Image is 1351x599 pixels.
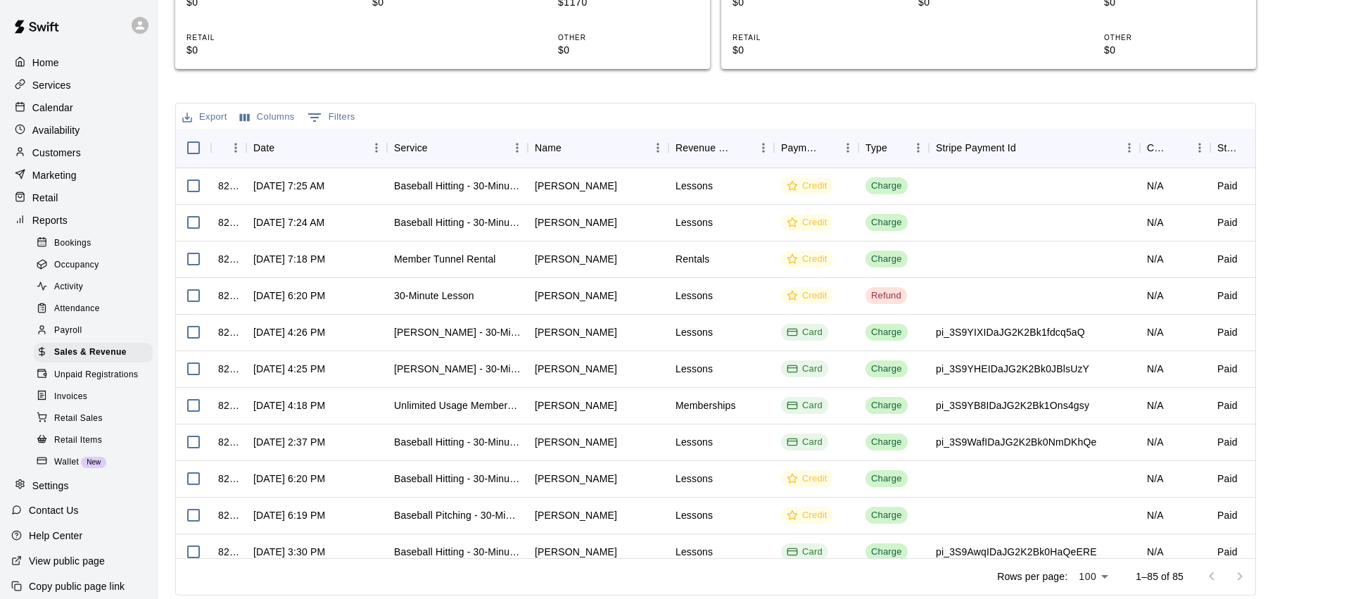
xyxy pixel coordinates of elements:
button: Menu [1119,137,1140,158]
div: Bookings [34,234,153,253]
div: Sep 19, 2025, 6:19 PM [253,508,325,522]
div: Paid [1217,472,1238,486]
button: Sort [1240,138,1260,158]
div: Credit [787,216,827,229]
a: Sales & Revenue [34,342,158,364]
div: Card [787,362,823,376]
div: Paid [1217,325,1238,339]
div: Revenue Category [675,128,733,168]
div: Paid [1217,179,1238,193]
p: Calendar [32,101,73,115]
div: Paid [1217,362,1238,376]
div: N/A [1147,508,1164,522]
p: $0 [1104,43,1245,58]
div: Unlimited Usage Membership [394,398,521,412]
div: 827053 [218,435,239,449]
div: Charge [871,399,902,412]
div: 827198 [218,325,239,339]
div: 827196 [218,362,239,376]
div: Stripe Payment Id [936,128,1016,168]
button: Sort [733,138,753,158]
p: Rows per page: [997,569,1067,584]
a: Reports [11,210,147,231]
div: 827188 [218,398,239,412]
div: Lessons [675,325,713,339]
div: Charge [871,546,902,559]
div: WalletNew [34,453,153,472]
div: Charge [871,362,902,376]
div: Charge [871,472,902,486]
div: pi_3S9YHEIDaJG2K2Bk0JBlsUzY [936,362,1089,376]
div: Status [1210,128,1281,168]
a: Payroll [34,320,158,342]
div: Revenue Category [668,128,774,168]
div: Attendance [34,299,153,319]
div: Card [787,326,823,339]
div: Member Tunnel Rental [394,252,496,266]
a: Occupancy [34,254,158,276]
p: $0 [732,43,873,58]
button: Menu [908,137,929,158]
div: Molly Schrader [535,545,617,559]
span: Attendance [54,302,100,316]
div: N/A [1147,215,1164,229]
div: pi_3S9AwqIDaJG2K2Bk0HaQeERE [936,545,1097,559]
div: Calendar [11,97,147,118]
a: Retail Items [34,429,158,451]
div: 827547 [218,179,239,193]
span: Payroll [54,324,82,338]
button: Menu [753,137,774,158]
div: pi_3S9YIXIDaJG2K2Bk1fdcq5aQ [936,325,1085,339]
div: Sales & Revenue [34,343,153,362]
div: Lessons [675,545,713,559]
div: 30-Minute Lesson [394,289,474,303]
div: 825987 [218,508,239,522]
div: Coupon [1147,128,1169,168]
span: Sales & Revenue [54,346,127,360]
div: N/A [1147,398,1164,412]
div: N/A [1147,435,1164,449]
button: Menu [647,137,668,158]
button: Sort [274,138,294,158]
div: Baseball Pitching - 30-Minute Lesson [394,508,521,522]
a: Bookings [34,232,158,254]
button: Sort [1169,138,1189,158]
div: N/A [1147,325,1164,339]
span: Occupancy [54,258,99,272]
div: Home [11,52,147,73]
div: N/A [1147,362,1164,376]
p: Contact Us [29,503,79,517]
a: Attendance [34,298,158,320]
div: Sean Gordon [535,215,617,229]
div: Charge [871,326,902,339]
span: Bookings [54,237,91,251]
button: Menu [1189,137,1210,158]
div: Credit [787,289,827,303]
button: Show filters [304,106,359,129]
div: Charge [871,179,902,193]
div: Charge [871,216,902,229]
a: WalletNew [34,451,158,473]
div: Lessons [675,179,713,193]
div: Name [535,128,562,168]
div: Availability [11,120,147,141]
button: Sort [428,138,448,158]
div: Credit [787,472,827,486]
div: Unpaid Registrations [34,365,153,385]
div: pi_3S9YB8IDaJG2K2Bk1Ons4gsy [936,398,1089,412]
div: Stripe Payment Id [929,128,1140,168]
div: Lessons [675,472,713,486]
p: Availability [32,123,80,137]
a: Invoices [34,386,158,408]
div: Type [865,128,887,168]
div: Cyndi Kolich [535,289,617,303]
div: Credit [787,509,827,522]
div: Card [787,546,823,559]
span: New [81,458,106,466]
div: Services [11,75,147,96]
div: Baseball Hitting - 30-Minute Lesson [394,435,521,449]
div: Sep 20, 2025, 4:25 PM [253,362,325,376]
div: Melissa Baswell Williams [535,435,617,449]
div: Lessons [675,289,713,303]
p: Reports [32,213,68,227]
